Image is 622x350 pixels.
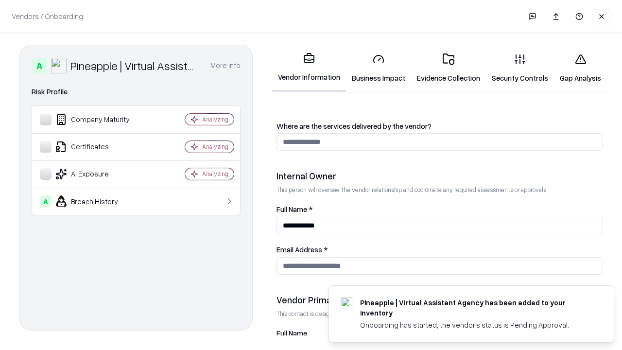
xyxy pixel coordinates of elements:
div: Certificates [40,141,156,153]
div: Pineapple | Virtual Assistant Agency has been added to your inventory [360,297,590,318]
label: Full Name [276,330,603,337]
label: Where are the services delivered by the vendor? [276,122,603,130]
div: Analyzing [202,142,228,151]
p: Vendors / Onboarding [12,11,83,21]
div: A [40,195,52,207]
a: Evidence Collection [411,46,486,91]
div: Analyzing [202,115,228,123]
div: A [32,58,47,73]
div: Pineapple | Virtual Assistant Agency [70,58,199,73]
img: Pineapple | Virtual Assistant Agency [51,58,67,73]
a: Vendor Information [272,45,346,92]
button: More info [210,57,241,74]
img: trypineapple.com [341,297,352,309]
div: AI Exposure [40,168,156,180]
div: Onboarding has started, the vendor's status is Pending Approval. [360,320,590,330]
div: Risk Profile [32,86,241,98]
p: This person will oversee the vendor relationship and coordinate any required assessments or appro... [276,186,603,194]
div: Analyzing [202,170,228,178]
div: Internal Owner [276,170,603,182]
label: Email Address * [276,246,603,253]
div: Company Maturity [40,114,156,125]
label: Full Name * [276,206,603,213]
a: Business Impact [346,46,411,91]
a: Security Controls [486,46,554,91]
a: Gap Analysis [554,46,607,91]
p: This contact is designated to receive the assessment request from Shift [276,310,603,318]
div: Breach History [40,195,156,207]
div: Vendor Primary Contact [276,294,603,306]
